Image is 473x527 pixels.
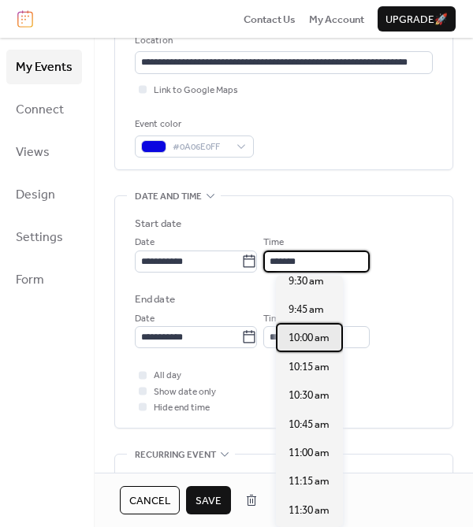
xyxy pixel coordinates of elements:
[186,486,231,514] button: Save
[154,368,181,384] span: All day
[6,50,82,84] a: My Events
[154,384,216,400] span: Show date only
[16,268,44,293] span: Form
[378,6,456,32] button: Upgrade🚀
[135,216,181,232] div: Start date
[135,235,155,251] span: Date
[120,486,180,514] button: Cancel
[289,273,324,289] span: 9:30 am
[385,12,448,28] span: Upgrade 🚀
[289,417,330,432] span: 10:45 am
[309,11,364,27] a: My Account
[6,135,82,169] a: Views
[135,33,430,49] div: Location
[129,493,170,509] span: Cancel
[6,220,82,254] a: Settings
[289,330,330,346] span: 10:00 am
[289,445,330,461] span: 11:00 am
[135,117,251,132] div: Event color
[16,225,63,251] span: Settings
[16,55,73,80] span: My Events
[196,493,222,509] span: Save
[16,140,50,165] span: Views
[173,139,229,155] span: #0A06E0FF
[135,311,155,327] span: Date
[6,262,82,297] a: Form
[6,92,82,127] a: Connect
[289,388,330,403] span: 10:30 am
[263,311,284,327] span: Time
[154,400,210,416] span: Hide end time
[263,235,284,251] span: Time
[154,83,238,98] span: Link to Google Maps
[135,189,202,205] span: Date and time
[16,183,55,208] span: Design
[244,12,296,28] span: Contact Us
[244,11,296,27] a: Contact Us
[6,177,82,212] a: Design
[309,12,364,28] span: My Account
[289,503,330,518] span: 11:30 am
[135,291,175,307] div: End date
[289,359,330,375] span: 10:15 am
[289,473,330,489] span: 11:15 am
[289,302,324,317] span: 9:45 am
[17,10,33,28] img: logo
[135,447,216,462] span: Recurring event
[16,98,64,123] span: Connect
